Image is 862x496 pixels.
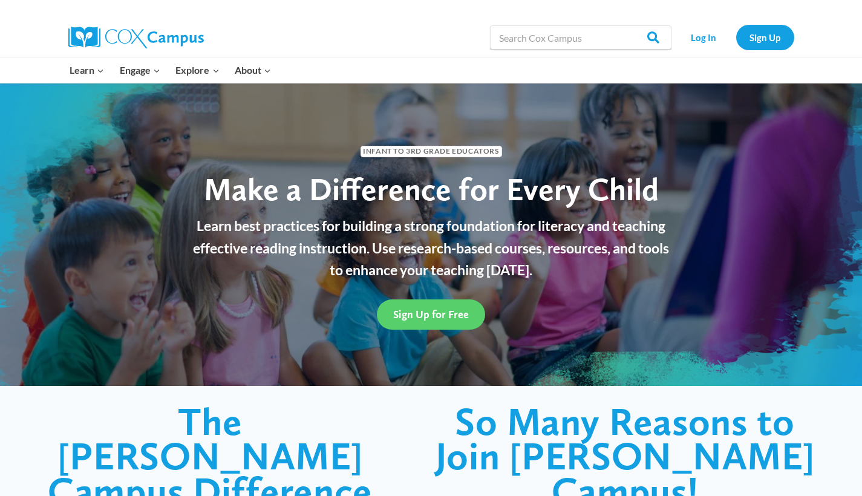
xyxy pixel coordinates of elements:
[678,25,794,50] nav: Secondary Navigation
[186,215,676,281] p: Learn best practices for building a strong foundation for literacy and teaching effective reading...
[62,57,279,83] nav: Primary Navigation
[361,146,502,157] span: Infant to 3rd Grade Educators
[120,62,160,78] span: Engage
[678,25,730,50] a: Log In
[235,62,271,78] span: About
[204,170,659,208] span: Make a Difference for Every Child
[490,25,671,50] input: Search Cox Campus
[68,27,204,48] img: Cox Campus
[393,308,469,321] span: Sign Up for Free
[736,25,794,50] a: Sign Up
[175,62,219,78] span: Explore
[377,299,485,329] a: Sign Up for Free
[70,62,104,78] span: Learn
